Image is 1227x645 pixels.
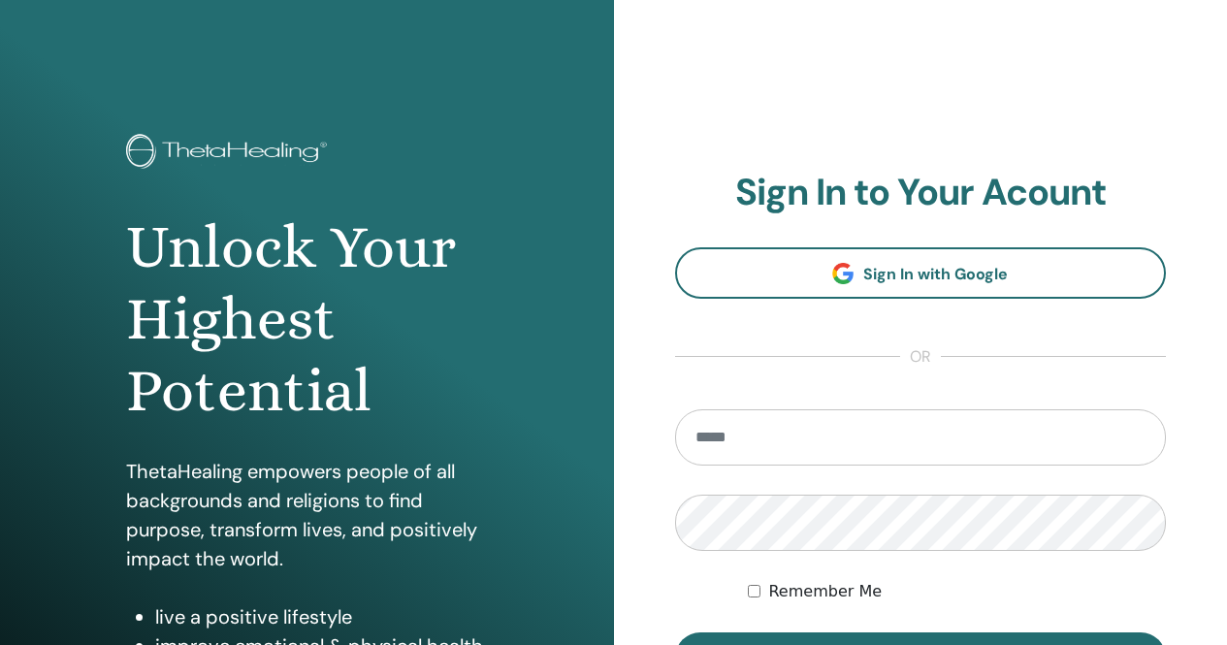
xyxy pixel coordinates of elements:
a: Sign In with Google [675,247,1167,299]
h2: Sign In to Your Acount [675,171,1167,215]
span: or [900,345,941,369]
h1: Unlock Your Highest Potential [126,211,487,428]
li: live a positive lifestyle [155,602,487,631]
label: Remember Me [768,580,882,603]
div: Keep me authenticated indefinitely or until I manually logout [748,580,1166,603]
span: Sign In with Google [863,264,1008,284]
p: ThetaHealing empowers people of all backgrounds and religions to find purpose, transform lives, a... [126,457,487,573]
